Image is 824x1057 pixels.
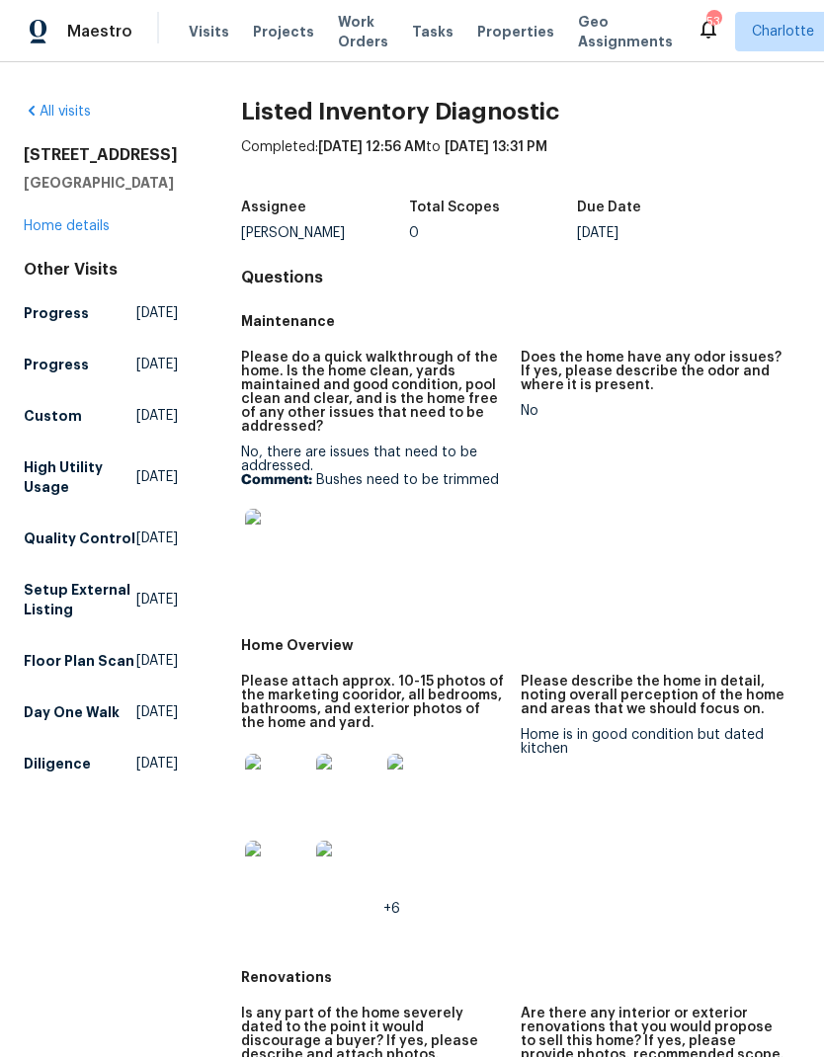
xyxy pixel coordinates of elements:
[412,25,453,39] span: Tasks
[24,457,136,497] h5: High Utility Usage
[24,694,178,730] a: Day One Walk[DATE]
[241,311,800,331] h5: Maintenance
[521,675,784,716] h5: Please describe the home in detail, noting overall perception of the home and areas that we shoul...
[24,449,178,505] a: High Utility Usage[DATE]
[24,754,91,773] h5: Diligence
[241,675,505,730] h5: Please attach approx. 10-15 photos of the marketing cooridor, all bedrooms, bathrooms, and exteri...
[136,754,178,773] span: [DATE]
[24,219,110,233] a: Home details
[577,201,641,214] h5: Due Date
[24,702,120,722] h5: Day One Walk
[136,406,178,426] span: [DATE]
[24,572,178,627] a: Setup External Listing[DATE]
[24,521,178,556] a: Quality Control[DATE]
[338,12,388,51] span: Work Orders
[706,12,720,32] div: 53
[24,355,89,374] h5: Progress
[24,145,178,165] h2: [STREET_ADDRESS]
[521,728,784,756] div: Home is in good condition but dated kitchen
[136,355,178,374] span: [DATE]
[24,260,178,280] div: Other Visits
[24,295,178,331] a: Progress[DATE]
[136,467,178,487] span: [DATE]
[24,347,178,382] a: Progress[DATE]
[136,303,178,323] span: [DATE]
[521,351,784,392] h5: Does the home have any odor issues? If yes, please describe the odor and where it is present.
[24,528,135,548] h5: Quality Control
[24,406,82,426] h5: Custom
[241,137,800,189] div: Completed: to
[318,140,426,154] span: [DATE] 12:56 AM
[241,102,800,122] h2: Listed Inventory Diagnostic
[24,746,178,781] a: Diligence[DATE]
[577,226,745,240] div: [DATE]
[253,22,314,41] span: Projects
[445,140,547,154] span: [DATE] 13:31 PM
[241,201,306,214] h5: Assignee
[477,22,554,41] span: Properties
[24,173,178,193] h5: [GEOGRAPHIC_DATA]
[241,635,800,655] h5: Home Overview
[189,22,229,41] span: Visits
[241,967,800,987] h5: Renovations
[24,580,136,619] h5: Setup External Listing
[383,902,400,916] span: +6
[136,590,178,610] span: [DATE]
[241,268,800,287] h4: Questions
[67,22,132,41] span: Maestro
[521,404,784,418] div: No
[241,351,505,434] h5: Please do a quick walkthrough of the home. Is the home clean, yards maintained and good condition...
[24,303,89,323] h5: Progress
[409,201,500,214] h5: Total Scopes
[136,651,178,671] span: [DATE]
[578,12,673,51] span: Geo Assignments
[241,473,312,487] b: Comment:
[136,702,178,722] span: [DATE]
[241,473,505,487] p: Bushes need to be trimmed
[752,22,814,41] span: Charlotte
[136,528,178,548] span: [DATE]
[24,105,91,119] a: All visits
[241,226,409,240] div: [PERSON_NAME]
[409,226,577,240] div: 0
[24,651,134,671] h5: Floor Plan Scan
[24,643,178,679] a: Floor Plan Scan[DATE]
[241,446,505,584] div: No, there are issues that need to be addressed.
[24,398,178,434] a: Custom[DATE]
